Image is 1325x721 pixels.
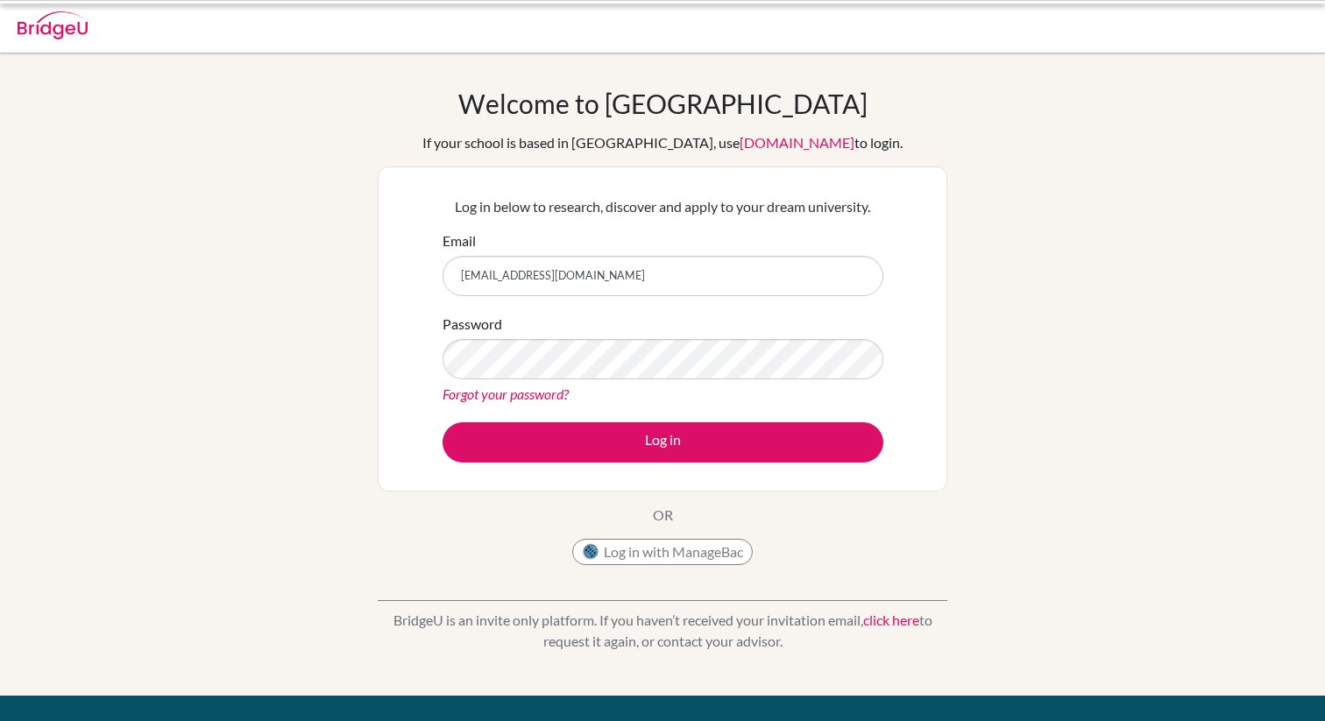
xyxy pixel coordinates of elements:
p: Log in below to research, discover and apply to your dream university. [443,196,883,217]
img: Bridge-U [18,11,88,39]
p: OR [653,505,673,526]
a: Forgot your password? [443,385,569,402]
p: BridgeU is an invite only platform. If you haven’t received your invitation email, to request it ... [378,610,947,652]
button: Log in with ManageBac [572,539,753,565]
a: [DOMAIN_NAME] [740,134,854,151]
label: Email [443,230,476,251]
h1: Welcome to [GEOGRAPHIC_DATA] [458,88,868,119]
a: click here [863,611,919,628]
label: Password [443,314,502,335]
button: Log in [443,422,883,463]
div: If your school is based in [GEOGRAPHIC_DATA], use to login. [422,132,903,153]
